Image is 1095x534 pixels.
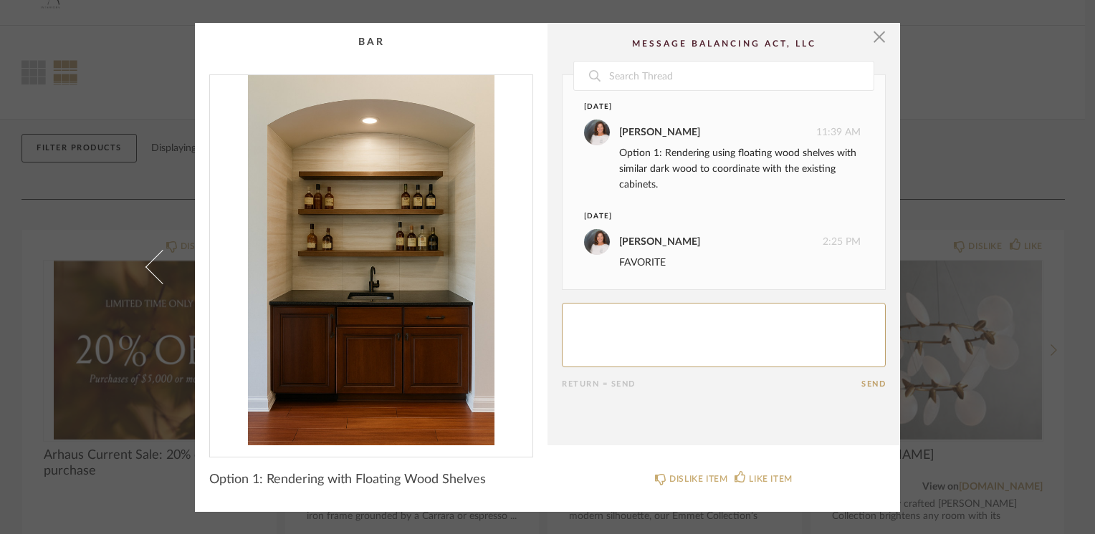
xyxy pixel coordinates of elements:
[209,472,486,487] span: Option 1: Rendering with Floating Wood Shelves
[861,379,886,389] button: Send
[619,145,861,193] div: Option 1: Rendering using floating wood shelves with similar dark wood to coordinate with the exi...
[608,62,874,90] input: Search Thread
[865,23,894,52] button: Close
[584,120,610,145] img: PEGGY HERRMANN
[669,472,727,486] div: DISLIKE ITEM
[210,75,532,445] img: 4bb24395-0b20-41ac-92e5-1fdc7ebf8f76_1000x1000.jpg
[210,75,532,445] div: 0
[584,229,861,255] div: 2:25 PM
[619,234,700,250] div: [PERSON_NAME]
[584,211,834,222] div: [DATE]
[584,229,610,255] img: PEGGY HERRMANN
[749,472,792,486] div: LIKE ITEM
[584,120,861,145] div: 11:39 AM
[584,102,834,112] div: [DATE]
[562,379,861,389] div: Return = Send
[619,125,700,140] div: [PERSON_NAME]
[619,255,861,271] div: FAVORITE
